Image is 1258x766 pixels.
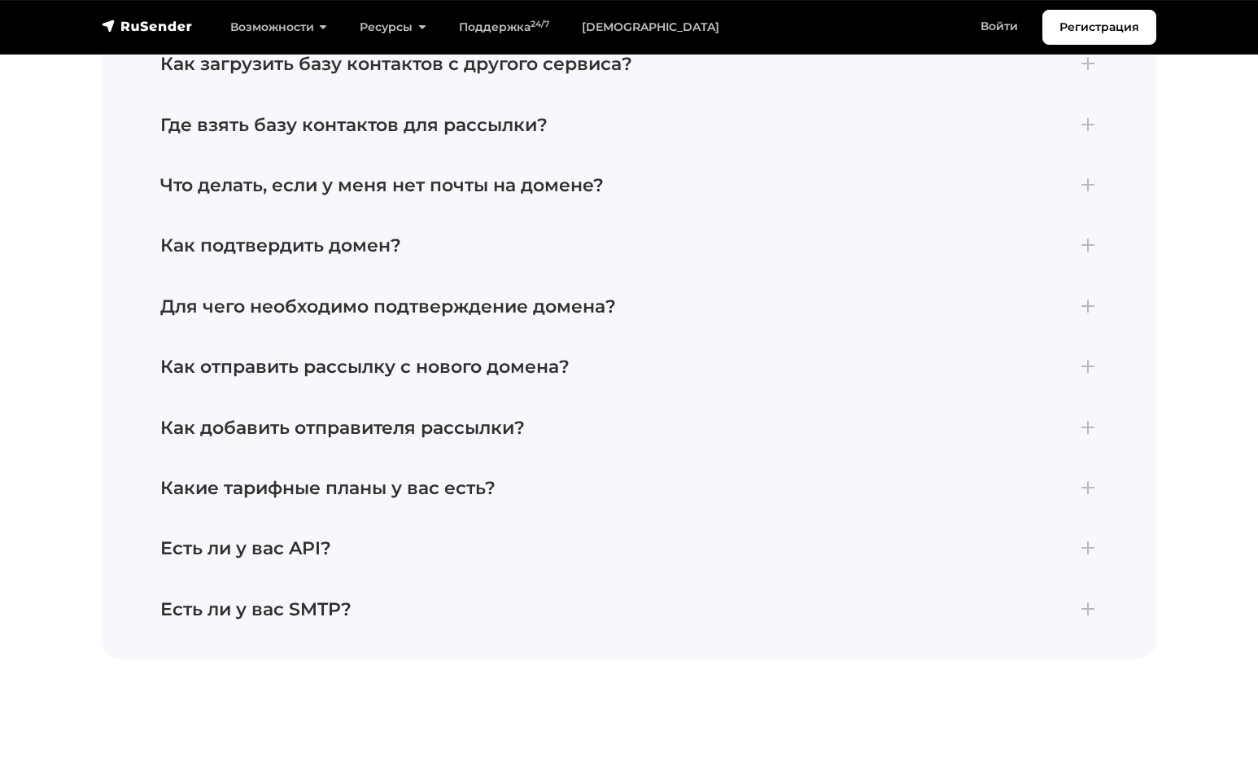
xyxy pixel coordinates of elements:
h4: Как загрузить базу контактов с другого сервиса? [160,54,1098,75]
a: Регистрация [1042,10,1156,45]
h4: Для чего необходимо подтверждение домена? [160,296,1098,317]
h4: Как подтвердить домен? [160,235,1098,256]
a: Возможности [214,11,343,44]
a: Поддержка24/7 [443,11,566,44]
sup: 24/7 [531,19,549,29]
a: Войти [964,10,1034,43]
img: RuSender [102,18,193,34]
h4: Где взять базу контактов для рассылки? [160,115,1098,136]
h4: Что делать, если у меня нет почты на домене? [160,175,1098,196]
h4: Какие тарифные планы у вас есть? [160,478,1098,499]
h4: Есть ли у вас SMTP? [160,599,1098,620]
h4: Как отправить рассылку с нового домена? [160,357,1098,378]
a: [DEMOGRAPHIC_DATA] [566,11,736,44]
h4: Есть ли у вас API? [160,538,1098,559]
a: Ресурсы [343,11,442,44]
h4: Как добавить отправителя рассылки? [160,418,1098,439]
